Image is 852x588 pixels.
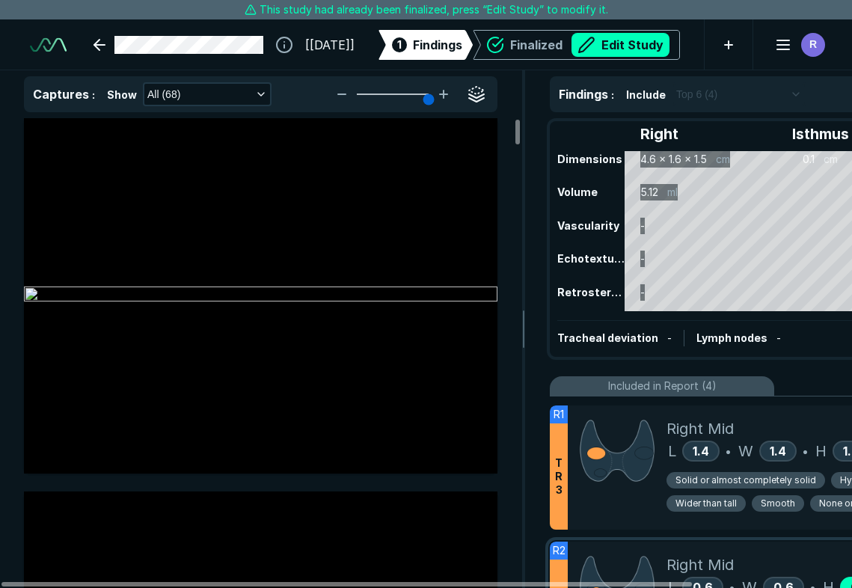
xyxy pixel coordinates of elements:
[676,86,717,102] span: Top 6 (4)
[92,88,95,101] span: :
[555,456,563,497] span: T R 3
[815,440,827,462] span: H
[809,37,817,52] span: R
[626,87,666,102] span: Include
[693,444,709,459] span: 1.4
[554,406,564,423] span: R1
[30,34,67,55] img: See-Mode Logo
[305,36,355,54] span: [[DATE]]
[666,417,734,440] span: Right Mid
[738,440,753,462] span: W
[803,442,808,460] span: •
[675,474,816,487] span: Solid or almost completely solid
[413,36,462,54] span: Findings
[765,30,828,60] button: avatar-name
[726,442,731,460] span: •
[580,417,655,484] img: C2dYegAAAAZJREFUAwAdXlgFcDvERQAAAABJRU5ErkJggg==
[611,88,614,101] span: :
[24,28,73,61] a: See-Mode Logo
[801,33,825,57] div: avatar-name
[776,331,781,344] span: -
[557,331,658,344] span: Tracheal deviation
[770,444,786,459] span: 1.4
[668,440,676,462] span: L
[260,1,608,18] span: This study had already been finalized, press “Edit Study” to modify it.
[666,554,734,576] span: Right Mid
[667,331,672,344] span: -
[559,87,608,102] span: Findings
[761,497,795,510] span: Smooth
[553,542,566,559] span: R2
[147,86,180,102] span: All (68)
[510,33,669,57] div: Finalized
[675,497,737,510] span: Wider than tall
[608,378,717,394] span: Included in Report (4)
[397,37,402,52] span: 1
[473,30,680,60] div: FinalizedEdit Study
[24,287,497,304] img: e8724e83-afa4-4616-b6a0-cdafdee12282
[696,331,767,344] span: Lymph nodes
[33,87,89,102] span: Captures
[107,87,137,102] span: Show
[379,30,473,60] div: 1Findings
[571,33,669,57] button: Edit Study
